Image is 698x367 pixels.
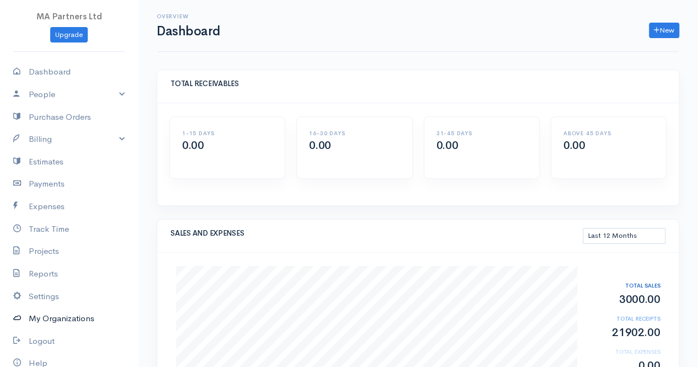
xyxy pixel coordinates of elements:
[649,23,679,39] a: New
[157,13,220,19] h6: Overview
[170,230,583,237] h5: SALES AND EXPENSES
[157,24,220,38] h1: Dashboard
[589,283,660,289] h6: TOTAL SALES
[170,80,665,88] h5: TOTAL RECEIVABLES
[182,139,204,152] span: 0.00
[436,130,527,136] h6: 31-45 DAYS
[563,130,654,136] h6: ABOVE 45 DAYS
[182,130,273,136] h6: 1-15 DAYS
[36,11,102,22] span: MA Partners Ltd
[589,316,660,322] h6: TOTAL RECEIPTS
[436,139,458,152] span: 0.00
[563,139,585,152] span: 0.00
[50,27,88,43] a: Upgrade
[589,327,660,339] h2: 21902.00
[309,139,331,152] span: 0.00
[589,294,660,306] h2: 3000.00
[589,349,660,355] h6: TOTAL EXPENSES
[309,130,399,136] h6: 16-30 DAYS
